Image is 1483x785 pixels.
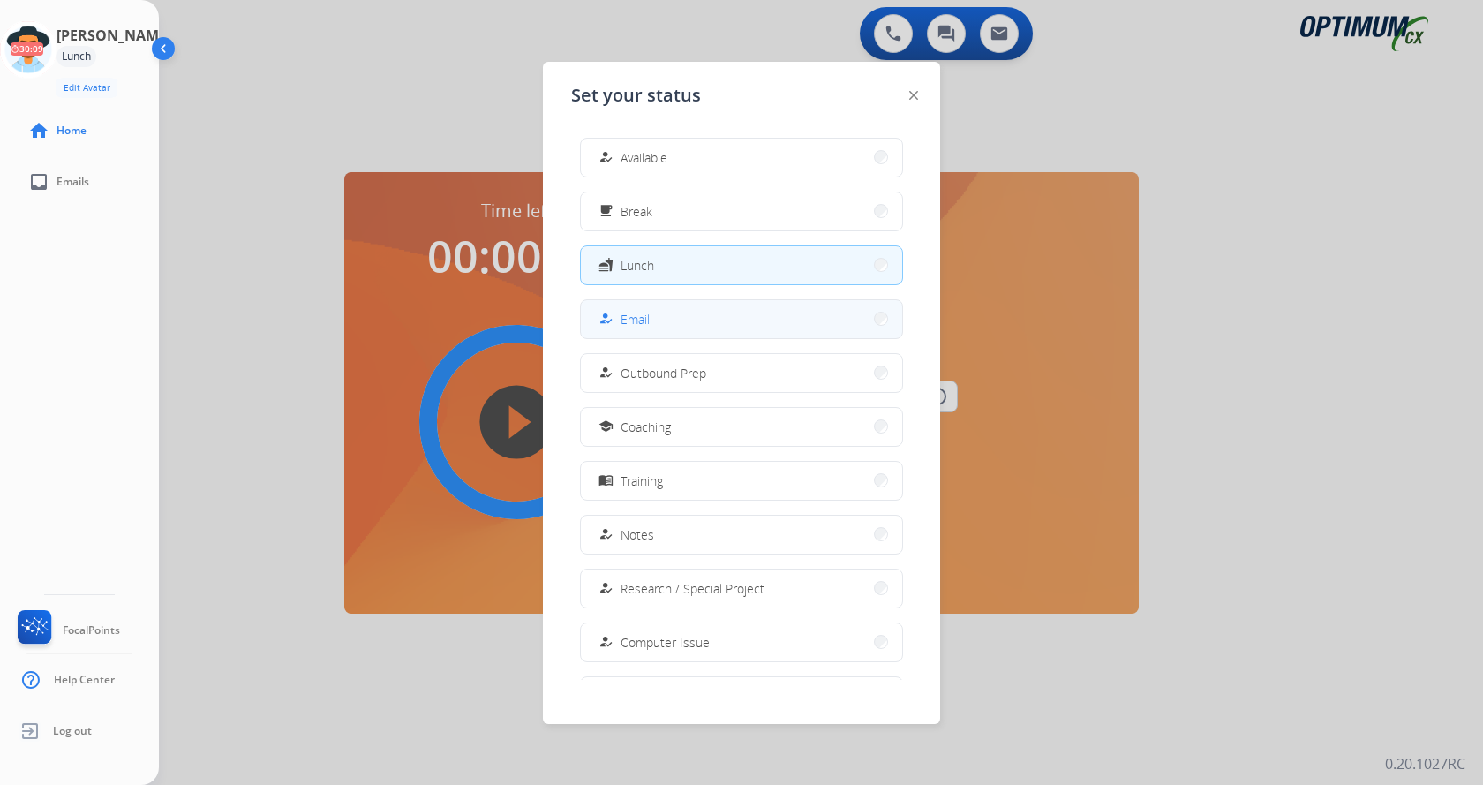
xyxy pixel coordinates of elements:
[56,124,87,138] span: Home
[621,418,671,436] span: Coaching
[56,46,96,67] div: Lunch
[621,633,710,652] span: Computer Issue
[581,516,902,554] button: Notes
[581,139,902,177] button: Available
[598,473,614,488] mat-icon: menu_book
[56,175,89,189] span: Emails
[598,366,614,381] mat-icon: how_to_reg
[581,570,902,608] button: Research / Special Project
[909,91,918,100] img: close-button
[621,472,663,490] span: Training
[571,83,701,108] span: Set your status
[28,120,49,141] mat-icon: home
[581,246,902,284] button: Lunch
[581,300,902,338] button: Email
[621,579,764,598] span: Research / Special Project
[598,527,614,542] mat-icon: how_to_reg
[63,623,120,638] span: FocalPoints
[598,204,614,219] mat-icon: free_breakfast
[621,202,652,221] span: Break
[598,581,614,596] mat-icon: how_to_reg
[581,408,902,446] button: Coaching
[598,635,614,650] mat-icon: how_to_reg
[581,354,902,392] button: Outbound Prep
[14,610,120,651] a: FocalPoints
[621,364,706,382] span: Outbound Prep
[581,623,902,661] button: Computer Issue
[621,310,650,328] span: Email
[598,312,614,327] mat-icon: how_to_reg
[621,256,654,275] span: Lunch
[581,677,902,715] button: Internet Issue
[56,25,171,46] h3: [PERSON_NAME]
[598,150,614,165] mat-icon: how_to_reg
[598,258,614,273] mat-icon: fastfood
[54,673,115,687] span: Help Center
[621,525,654,544] span: Notes
[53,724,92,738] span: Log out
[621,148,667,167] span: Available
[28,171,49,192] mat-icon: inbox
[581,462,902,500] button: Training
[56,78,117,98] button: Edit Avatar
[581,192,902,230] button: Break
[598,419,614,434] mat-icon: school
[1385,753,1465,774] p: 0.20.1027RC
